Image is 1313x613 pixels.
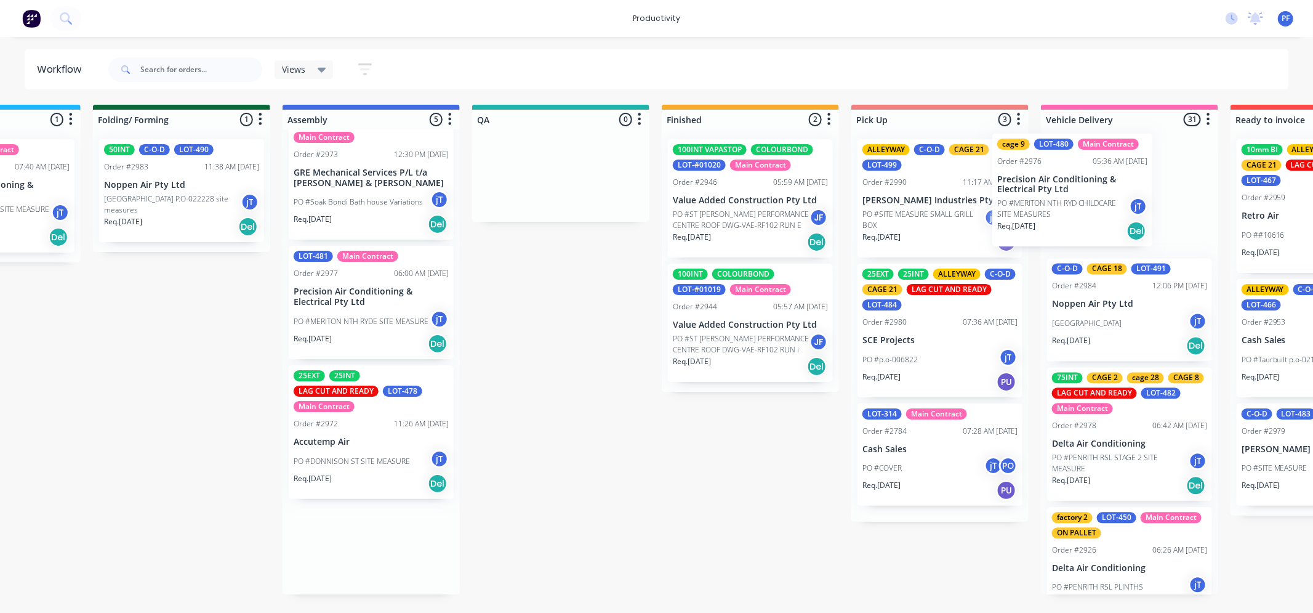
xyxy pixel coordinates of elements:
input: Search for orders... [140,57,262,82]
div: Workflow [37,62,87,77]
img: Factory [22,9,41,28]
span: PF [1282,13,1290,24]
div: productivity [627,9,686,28]
span: Views [282,63,305,76]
